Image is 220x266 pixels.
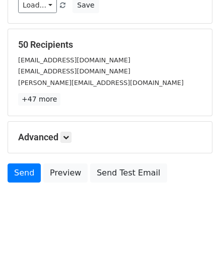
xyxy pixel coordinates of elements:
[90,163,167,183] a: Send Test Email
[18,39,202,50] h5: 50 Recipients
[43,163,88,183] a: Preview
[18,79,184,86] small: [PERSON_NAME][EMAIL_ADDRESS][DOMAIN_NAME]
[18,56,130,64] small: [EMAIL_ADDRESS][DOMAIN_NAME]
[18,93,60,106] a: +47 more
[8,163,41,183] a: Send
[18,67,130,75] small: [EMAIL_ADDRESS][DOMAIN_NAME]
[18,132,202,143] h5: Advanced
[170,218,220,266] iframe: Chat Widget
